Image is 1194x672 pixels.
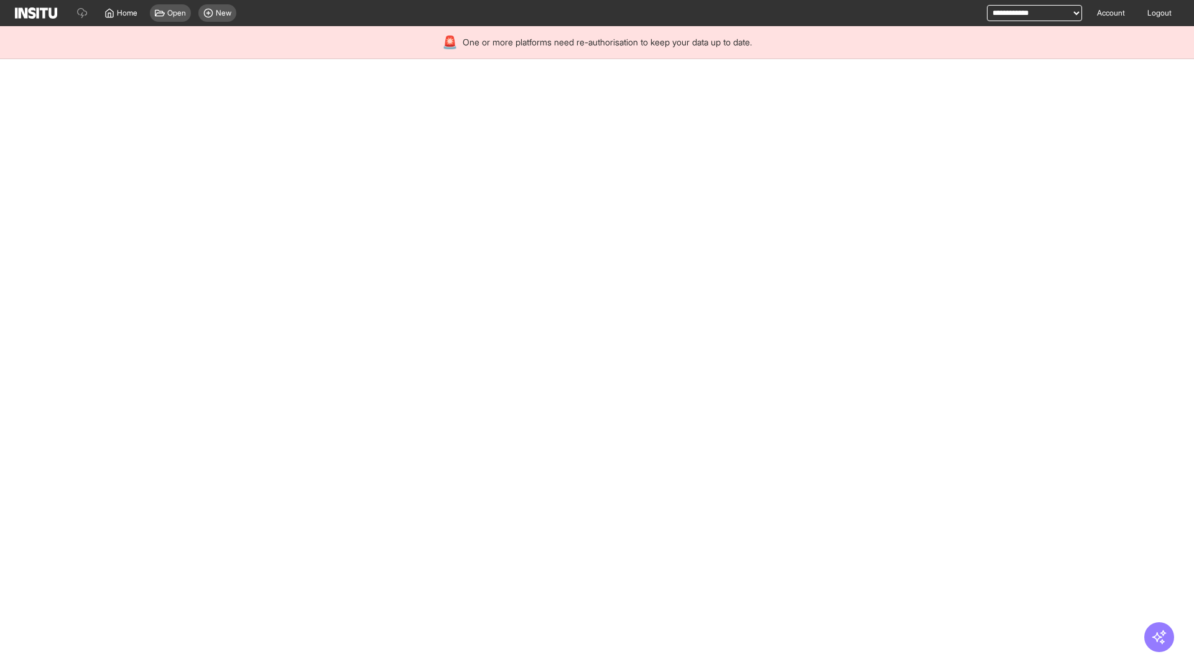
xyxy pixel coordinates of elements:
[216,8,231,18] span: New
[15,7,57,19] img: Logo
[117,8,137,18] span: Home
[463,36,752,49] span: One or more platforms need re-authorisation to keep your data up to date.
[167,8,186,18] span: Open
[442,34,458,51] div: 🚨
